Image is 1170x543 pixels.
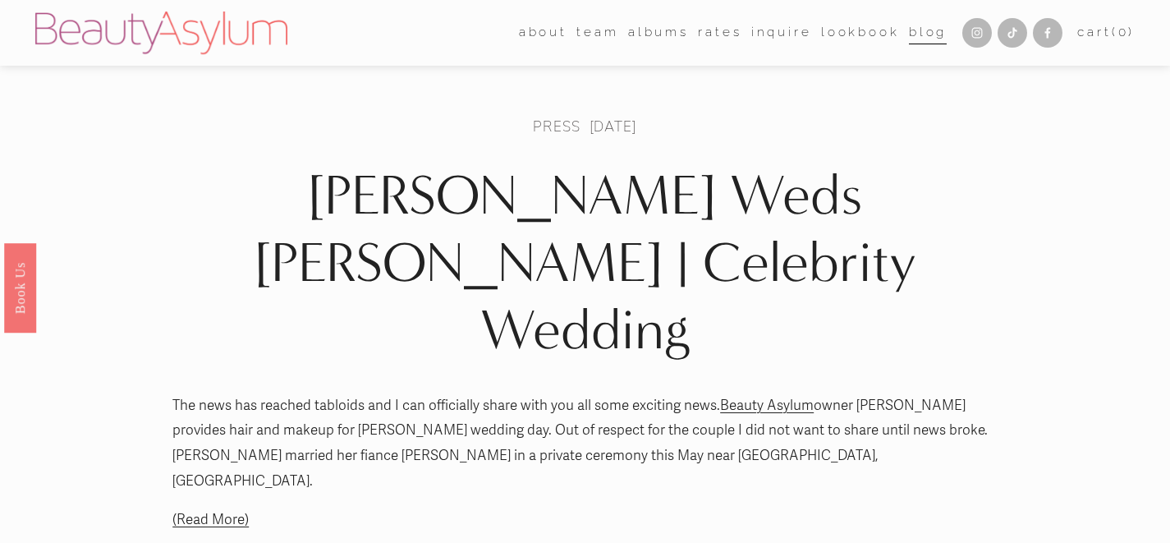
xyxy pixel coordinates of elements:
a: albums [628,21,689,46]
a: 0 items in cart [1077,21,1135,44]
p: The news has reached tabloids and I can officially share with you all some exciting news. owner [... [172,393,998,494]
span: team [576,21,618,44]
a: TikTok [998,18,1027,48]
h1: [PERSON_NAME] Weds [PERSON_NAME] | Celebrity Wedding [172,163,998,365]
a: Book Us [4,242,36,332]
a: Rates [698,21,741,46]
a: Instagram [962,18,992,48]
span: 0 [1118,25,1129,39]
a: Press [533,117,580,136]
a: folder dropdown [519,21,567,46]
a: (Read More) [172,511,249,528]
a: folder dropdown [576,21,618,46]
span: ( ) [1112,25,1135,39]
img: Beauty Asylum | Bridal Hair &amp; Makeup Charlotte &amp; Atlanta [35,12,287,54]
a: Facebook [1033,18,1062,48]
a: Lookbook [821,21,900,46]
span: about [519,21,567,44]
a: Inquire [751,21,812,46]
a: Beauty Asylum [720,397,814,414]
span: [DATE] [590,117,637,136]
a: Blog [909,21,947,46]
